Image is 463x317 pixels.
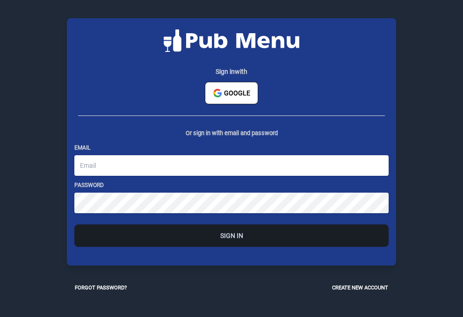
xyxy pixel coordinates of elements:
button: Forgot password? [67,277,135,299]
button: Google [205,82,258,104]
label: Password [74,181,389,189]
small: Create new account [332,285,388,291]
label: Email [74,144,389,151]
img: Pub Menu [78,29,385,52]
small: Forgot password? [75,285,127,291]
h6: Sign in with [78,67,385,76]
button: Sign In [74,224,389,247]
input: Email [74,155,389,176]
img: Sign in with google [213,88,222,98]
small: Or sign in with email and password [186,130,278,137]
button: Create new account [324,277,396,299]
